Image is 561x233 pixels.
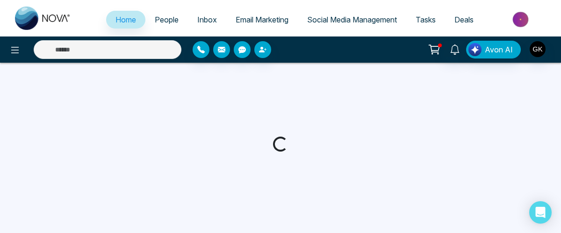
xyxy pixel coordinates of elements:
button: Avon AI [466,41,521,58]
span: Social Media Management [307,15,397,24]
img: Market-place.gif [488,9,555,30]
img: Nova CRM Logo [15,7,71,30]
a: Home [106,11,145,29]
span: Home [115,15,136,24]
img: Lead Flow [468,43,482,56]
div: Open Intercom Messenger [529,201,552,224]
span: Tasks [416,15,436,24]
span: People [155,15,179,24]
a: Inbox [188,11,226,29]
span: Deals [454,15,474,24]
a: Email Marketing [226,11,298,29]
img: User Avatar [530,41,546,57]
span: Avon AI [485,44,513,55]
a: Deals [445,11,483,29]
a: Tasks [406,11,445,29]
span: Inbox [197,15,217,24]
span: Email Marketing [236,15,288,24]
a: Social Media Management [298,11,406,29]
a: People [145,11,188,29]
